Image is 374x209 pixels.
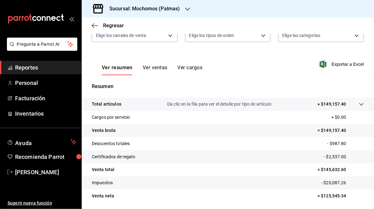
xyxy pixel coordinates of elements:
[327,140,364,147] p: - $987.80
[96,32,146,39] span: Elige los canales de venta
[104,5,180,13] h3: Sucursal: Mochomos (Palmas)
[317,127,364,134] p: = $149,157.40
[7,38,77,51] button: Pregunta a Parrot AI
[92,127,116,134] p: Venta bruta
[143,65,168,75] button: Ver ventas
[282,32,321,39] span: Elige las categorías
[92,180,113,186] p: Impuestos
[92,193,114,199] p: Venta neta
[102,65,202,75] div: navigation tabs
[15,94,76,102] span: Facturación
[4,45,77,52] a: Pregunta a Parrot AI
[331,114,364,121] p: + $0.00
[324,154,364,160] p: - $2,537.00
[317,101,346,107] p: + $149,157.40
[92,166,114,173] p: Venta total
[317,193,364,199] p: = $125,545.34
[15,138,68,146] span: Ayuda
[103,23,124,29] span: Regresar
[8,200,76,206] span: Sugerir nueva función
[189,32,234,39] span: Elige los tipos de orden
[15,63,76,72] span: Reportes
[102,65,133,75] button: Ver resumen
[92,23,124,29] button: Regresar
[15,168,76,176] span: [PERSON_NAME]
[167,101,272,107] p: Da clic en la fila para ver el detalle por tipo de artículo
[321,60,364,68] button: Exportar a Excel
[178,65,203,75] button: Ver cargos
[321,180,364,186] p: - $20,087.26
[69,16,74,21] button: open_drawer_menu
[92,140,130,147] p: Descuentos totales
[15,79,76,87] span: Personal
[15,153,76,161] span: Recomienda Parrot
[15,109,76,118] span: Inventarios
[317,166,364,173] p: = $145,632.60
[92,83,364,90] p: Resumen
[17,41,68,48] span: Pregunta a Parrot AI
[92,101,121,107] p: Total artículos
[92,154,135,160] p: Certificados de regalo
[92,114,130,121] p: Cargos por servicio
